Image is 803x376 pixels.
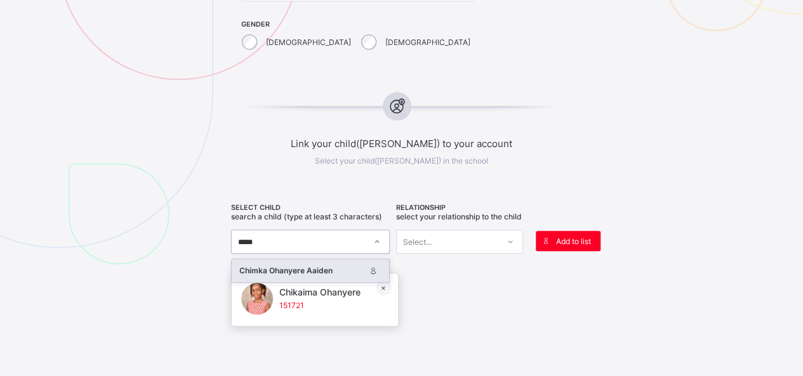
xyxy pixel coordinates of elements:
span: Add to list [556,237,591,246]
span: Select your relationship to the child [396,212,522,221]
span: Search a child (type at least 3 characters) [231,212,382,221]
label: [DEMOGRAPHIC_DATA] [385,37,470,47]
span: Chikaima Ohanyere [279,287,361,297]
span: GENDER [241,20,474,29]
div: Chimka Ohanyere Aaiden [239,264,366,277]
span: SELECT CHILD [231,204,390,212]
span: Link your child([PERSON_NAME]) to your account [201,138,602,150]
span: 151721 [279,301,361,310]
span: RELATIONSHIP [396,204,523,212]
div: Select... [403,230,432,254]
span: Select your child([PERSON_NAME]) in the school [315,156,488,165]
div: × [376,280,392,295]
label: [DEMOGRAPHIC_DATA] [266,37,351,47]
